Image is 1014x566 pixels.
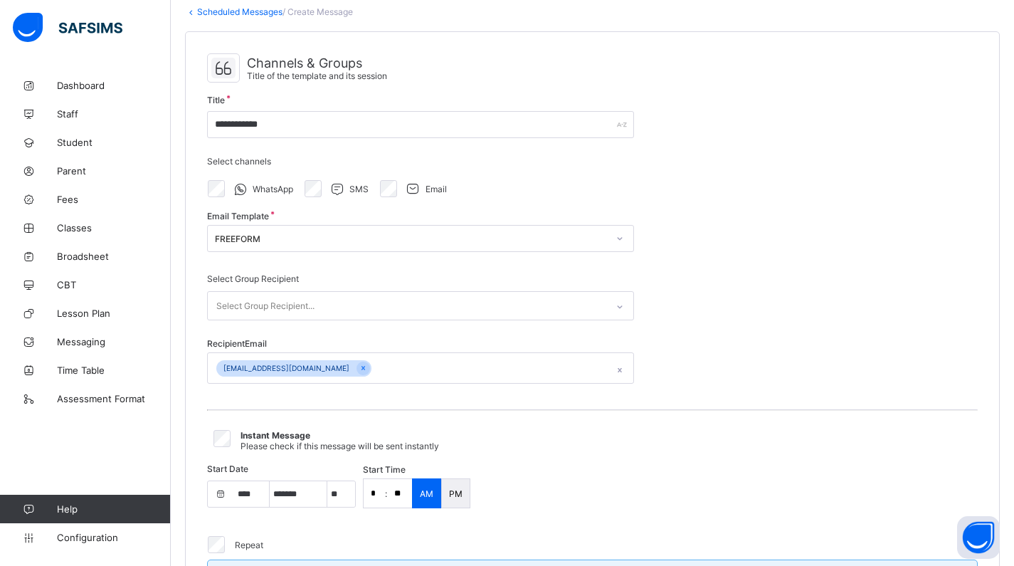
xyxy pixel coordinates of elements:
[57,108,171,120] span: Staff
[57,194,171,205] span: Fees
[282,6,353,17] span: / Create Message
[207,95,225,105] span: Title
[420,488,433,499] p: AM
[385,488,387,499] p: :
[253,184,293,194] span: WhatsApp
[57,336,171,347] span: Messaging
[247,70,387,81] span: Title of the template and its session
[57,251,171,262] span: Broadsheet
[207,273,299,284] span: Select Group Recipient
[241,430,310,441] span: Instant Message
[207,463,248,474] span: Start Date
[197,6,282,17] a: Scheduled Messages
[57,80,171,91] span: Dashboard
[57,137,171,148] span: Student
[57,365,171,376] span: Time Table
[241,441,439,451] span: Please check if this message will be sent instantly
[57,279,171,290] span: CBT
[57,532,170,543] span: Configuration
[207,156,271,167] span: Select channels
[235,540,263,550] label: Repeat
[247,56,387,70] span: Channels & Groups
[57,222,171,234] span: Classes
[13,13,122,43] img: safsims
[207,338,267,349] span: Recipient Email
[57,308,171,319] span: Lesson Plan
[207,211,269,221] span: Email Template
[216,360,357,377] div: [EMAIL_ADDRESS][DOMAIN_NAME]
[216,293,315,320] div: Select Group Recipient...
[449,488,463,499] p: PM
[363,464,406,475] span: Start time
[349,184,369,194] span: SMS
[215,234,608,244] div: FREEFORM
[57,393,171,404] span: Assessment Format
[426,184,447,194] span: Email
[957,516,1000,559] button: Open asap
[57,503,170,515] span: Help
[57,165,171,177] span: Parent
